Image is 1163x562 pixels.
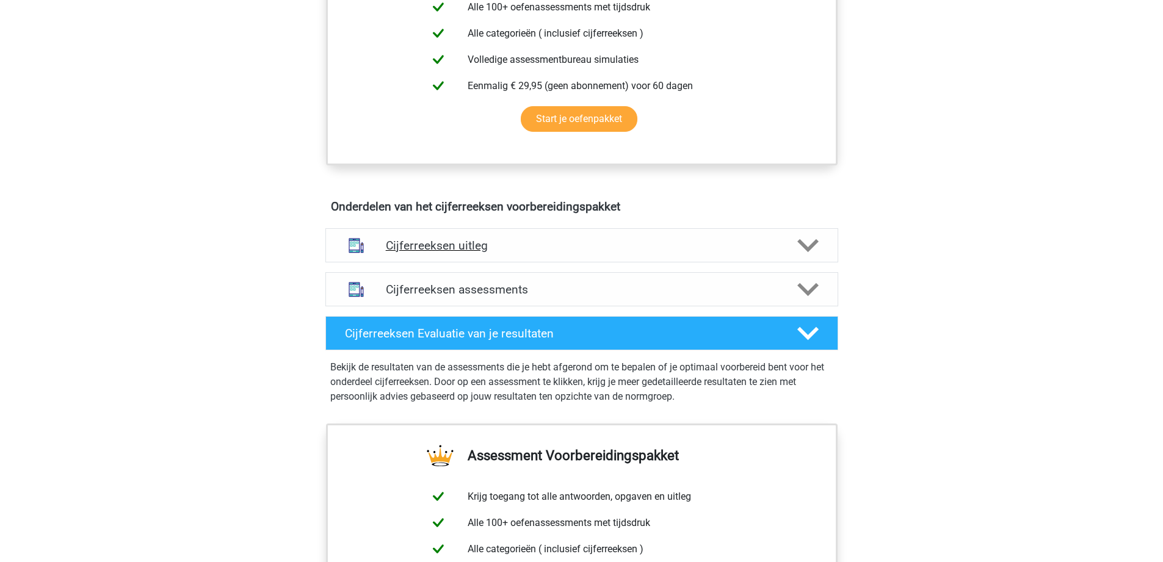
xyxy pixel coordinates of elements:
[341,274,372,305] img: cijferreeksen assessments
[321,316,843,350] a: Cijferreeksen Evaluatie van je resultaten
[386,283,778,297] h4: Cijferreeksen assessments
[345,326,778,340] h4: Cijferreeksen Evaluatie van je resultaten
[386,239,778,253] h4: Cijferreeksen uitleg
[341,230,372,261] img: cijferreeksen uitleg
[521,106,637,132] a: Start je oefenpakket
[331,200,833,214] h4: Onderdelen van het cijferreeksen voorbereidingspakket
[330,360,833,404] p: Bekijk de resultaten van de assessments die je hebt afgerond om te bepalen of je optimaal voorber...
[321,228,843,262] a: uitleg Cijferreeksen uitleg
[321,272,843,306] a: assessments Cijferreeksen assessments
